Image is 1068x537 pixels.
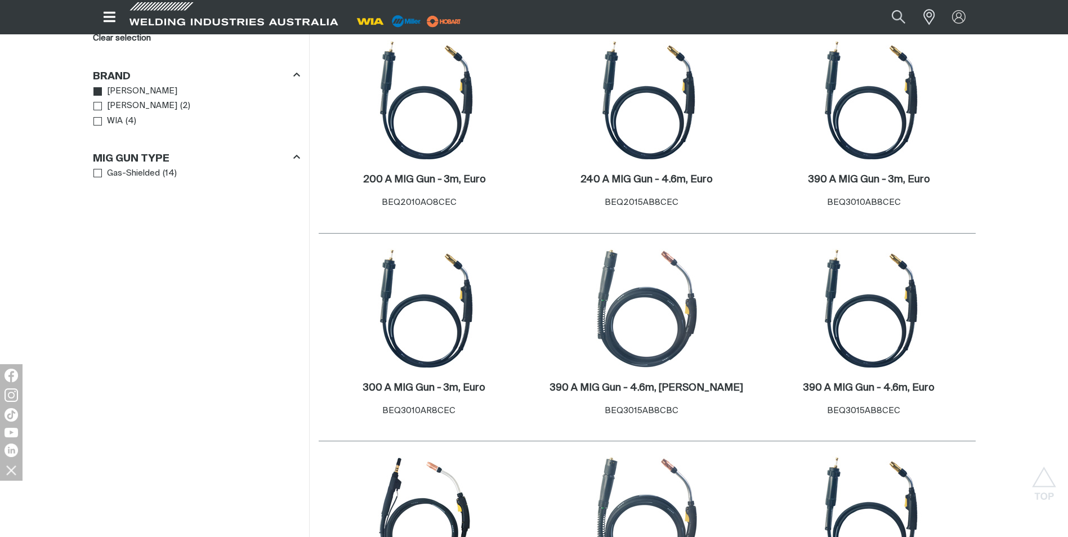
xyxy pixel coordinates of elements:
button: Scroll to top [1031,467,1057,492]
a: [PERSON_NAME] [93,84,178,99]
ul: MIG Gun Type [93,166,300,181]
span: BEQ2010AO8CEC [382,198,457,207]
span: WIA [107,115,123,128]
span: ( 14 ) [163,167,177,180]
h3: MIG Gun Type [93,153,169,165]
img: 200 A MIG Gun - 3m, Euro [364,40,485,160]
a: [PERSON_NAME] [93,99,178,114]
span: BEQ3010AR8CEC [382,406,455,415]
a: 300 A MIG Gun - 3m, Euro [363,382,485,395]
img: 390 A MIG Gun - 4.6m, Euro [809,248,930,369]
div: Brand [93,68,300,83]
span: BEQ2015AB8CEC [605,198,678,207]
span: [PERSON_NAME] [107,85,177,98]
img: 300 A MIG Gun - 3m, Euro [364,248,485,369]
img: miller [423,13,464,30]
ul: Brand [93,84,300,129]
input: Product name or item number... [865,5,917,30]
span: BEQ3015AB8CEC [827,406,900,415]
a: 390 A MIG Gun - 3m, Euro [808,173,930,186]
img: hide socials [2,460,21,480]
h2: 390 A MIG Gun - 4.6m, [PERSON_NAME] [550,383,743,393]
img: Instagram [5,388,18,402]
img: Facebook [5,369,18,382]
h3: Brand [93,70,131,83]
h2: 300 A MIG Gun - 3m, Euro [363,383,485,393]
h2: 240 A MIG Gun - 4.6m, Euro [580,174,713,185]
img: YouTube [5,428,18,437]
span: ( 4 ) [126,115,136,128]
h2: 390 A MIG Gun - 3m, Euro [808,174,930,185]
span: BEQ3015AB8CBC [605,406,678,415]
span: BEQ3010AB8CEC [827,198,901,207]
h2: 390 A MIG Gun - 4.6m, Euro [803,383,935,393]
a: WIA [93,114,123,129]
a: 390 A MIG Gun - 4.6m, [PERSON_NAME] [550,382,743,395]
img: TikTok [5,408,18,422]
a: Clear filters selection [93,32,151,45]
span: Gas-Shielded [107,167,160,180]
button: Search products [879,5,918,30]
img: 390 A MIG Gun - 3m, Euro [809,40,930,160]
img: 240 A MIG Gun - 4.6m, Euro [587,40,707,160]
span: ( 2 ) [180,100,190,113]
a: Gas-Shielded [93,166,160,181]
a: 200 A MIG Gun - 3m, Euro [363,173,486,186]
a: 390 A MIG Gun - 4.6m, Euro [803,382,935,395]
div: MIG Gun Type [93,150,300,165]
img: 390 A MIG Gun - 4.6m, Bernard [587,248,707,369]
img: LinkedIn [5,444,18,457]
a: miller [423,17,464,25]
h2: 200 A MIG Gun - 3m, Euro [363,174,486,185]
a: 240 A MIG Gun - 4.6m, Euro [580,173,713,186]
span: [PERSON_NAME] [107,100,177,113]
